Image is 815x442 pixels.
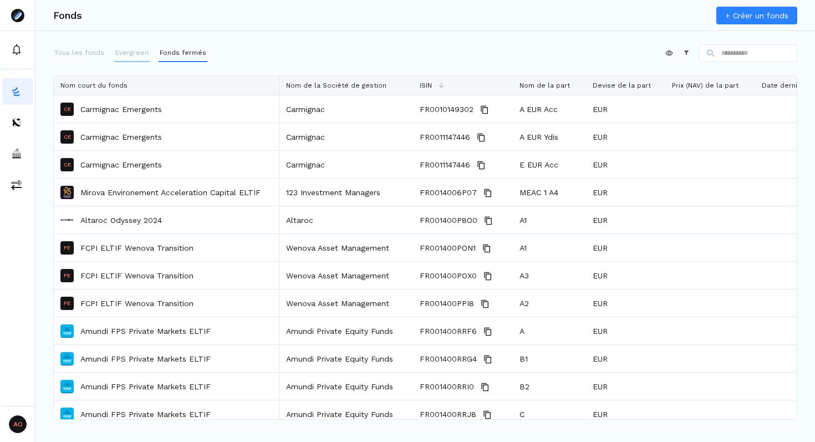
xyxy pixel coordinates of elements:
button: Copy [478,297,492,311]
span: FR0011147446 [420,151,470,179]
button: Copy [481,353,495,366]
img: distributors [11,117,22,128]
div: B1 [513,345,586,372]
a: Amundi FPS Private Markets ELTIF [80,353,211,364]
button: distributors [2,109,33,136]
button: Evergreen [114,44,150,62]
span: FR001400POX0 [420,262,477,289]
a: Amundi FPS Private Markets ELTIF [80,381,211,392]
span: FR001400PON1 [420,235,476,262]
img: Altaroc Odyssey 2024 [60,214,74,227]
div: A1 [513,234,586,261]
span: Nom de la Société de gestion [286,82,386,89]
img: Amundi FPS Private Markets ELTIF [60,352,74,365]
a: Amundi FPS Private Markets ELTIF [80,409,211,420]
p: FE [64,273,70,278]
button: Tous les fonds [53,44,105,62]
div: Carmignac [279,151,413,178]
div: EUR [586,400,665,428]
a: FCPI ELTIF Wenova Transition [80,298,193,309]
span: FR001400RRG4 [420,346,477,373]
a: Carmignac Emergents [80,131,162,143]
div: Amundi Private Equity Funds [279,345,413,372]
button: asset-managers [2,140,33,167]
img: Amundi FPS Private Markets ELTIF [60,380,74,393]
div: Wenova Asset Management [279,262,413,289]
div: EUR [586,289,665,317]
div: Altaroc [279,206,413,233]
div: MEAC 1 A4 [513,179,586,206]
p: FE [64,245,70,251]
div: Amundi Private Equity Funds [279,317,413,344]
button: Copy [478,103,491,116]
span: FR0010149302 [420,96,473,123]
div: EUR [586,262,665,289]
div: EUR [586,151,665,178]
div: EUR [586,95,665,123]
a: Mirova Environement Acceleration Capital ELTIF [80,187,261,198]
button: Copy [480,242,493,255]
button: Copy [481,186,495,200]
div: Carmignac [279,123,413,150]
img: Mirova Environement Acceleration Capital ELTIF [60,186,74,199]
div: A EUR Ydis [513,123,586,150]
a: Altaroc Odyssey 2024 [80,215,162,226]
span: ISIN [420,82,432,89]
img: Amundi FPS Private Markets ELTIF [60,324,74,338]
div: Amundi Private Equity Funds [279,400,413,428]
p: FE [64,301,70,306]
div: Carmignac [279,95,413,123]
div: A1 [513,206,586,233]
img: asset-managers [11,148,22,159]
a: Amundi FPS Private Markets ELTIF [80,326,211,337]
a: Carmignac Emergents [80,104,162,115]
button: commissions [2,171,33,198]
div: EUR [586,345,665,372]
img: funds [11,86,22,97]
div: EUR [586,234,665,261]
button: Copy [481,325,495,338]
div: Wenova Asset Management [279,234,413,261]
p: Tous les fonds [54,48,104,58]
div: EUR [586,179,665,206]
div: E EUR Acc [513,151,586,178]
a: FCPI ELTIF Wenova Transition [80,242,193,253]
img: Amundi FPS Private Markets ELTIF [60,408,74,421]
p: CE [64,106,71,112]
span: FR001400RRJ8 [420,401,476,428]
div: C [513,400,586,428]
a: + Créer un fonds [716,7,797,24]
span: FR001400RRI0 [420,373,474,400]
p: CE [64,134,71,140]
span: FR0014006P07 [420,179,477,206]
div: Amundi Private Equity Funds [279,373,413,400]
span: FR001400PPI8 [420,290,474,317]
div: 123 Investment Managers [279,179,413,206]
h3: Fonds [53,11,82,21]
span: Nom de la part [519,82,570,89]
div: Wenova Asset Management [279,289,413,317]
div: A3 [513,262,586,289]
span: AO [9,415,27,433]
a: FCPI ELTIF Wenova Transition [80,270,193,281]
p: CE [64,162,71,167]
button: Copy [475,131,488,144]
div: EUR [586,123,665,150]
a: Carmignac Emergents [80,159,162,170]
button: funds [2,78,33,105]
span: FR001400P8O0 [420,207,477,234]
button: Copy [481,270,495,283]
span: Nom court du fonds [60,82,128,89]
